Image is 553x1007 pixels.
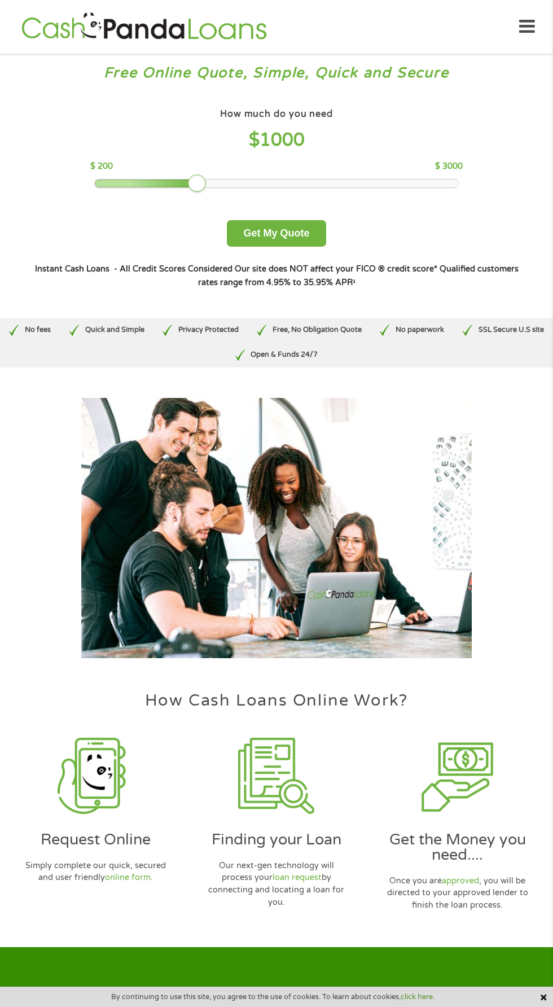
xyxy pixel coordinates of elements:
[401,992,434,1001] a: click here.
[178,325,239,335] p: Privacy Protected
[396,325,444,335] p: No paperwork
[191,832,362,847] h3: Finding your Loan
[387,875,529,912] p: Once you are , you will be directed to your approved lender to finish the loan process.
[90,129,462,152] h4: $
[81,398,471,658] img: Quick loans online payday loans
[5,693,548,709] h2: How Cash Loans Online Work?
[25,325,51,335] p: No fees
[24,860,166,884] p: Simply complete our quick, secured and user friendly .
[18,11,270,43] img: GetLoanNow Logo
[435,160,463,173] p: $ 3000
[442,876,479,886] a: approved
[220,108,333,120] h4: How much do you need
[419,738,495,814] img: applying for advance loan
[105,873,151,882] a: online form
[111,993,434,1001] span: By continuing to use this site, you agree to the use of cookies. To learn about cookies,
[251,349,318,360] p: Open & Funds 24/7
[205,860,348,908] p: Our next-gen technology will process your by connecting and locating a loan for you.
[85,325,144,335] p: Quick and Simple
[227,220,326,247] button: Get My Quote
[235,264,437,274] strong: Our site does NOT affect your FICO ® credit score*
[198,264,519,287] strong: Qualified customers rates range from 4.95% to 35.95% APR¹
[273,873,322,882] a: loan request
[90,160,113,173] p: $ 200
[260,129,305,151] span: 1000
[273,325,362,335] p: Free, No Obligation Quote
[238,738,314,814] img: Apply for an Installment loan
[479,325,544,335] p: SSL Secure U.S site
[58,738,134,814] img: smartphone Panda payday loan
[10,64,543,82] h3: Free Online Quote, Simple, Quick and Secure
[10,832,181,847] h3: Request Online
[35,264,232,274] strong: Instant Cash Loans - All Credit Scores Considered
[372,832,543,862] h3: Get the Money you need....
